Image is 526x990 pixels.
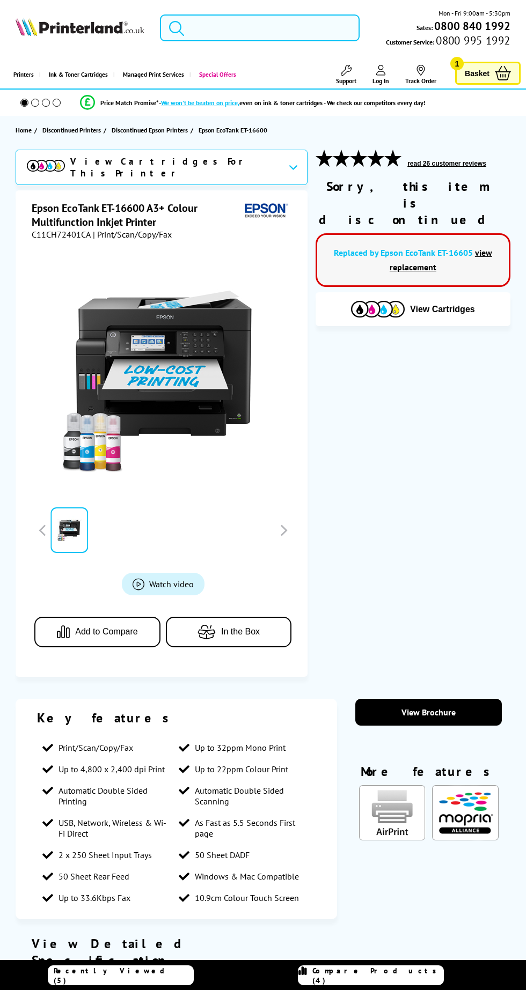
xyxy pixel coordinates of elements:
[16,18,144,36] img: Printerland Logo
[32,201,240,229] h1: Epson EcoTank ET-16600 A3+ Colour Multifunction Inkjet Printer
[432,832,498,843] a: KeyFeatureModal324
[195,892,299,903] span: 10.9cm Colour Touch Screen
[16,18,144,38] a: Printerland Logo
[195,785,304,807] span: Automatic Double Sided Scanning
[336,77,356,85] span: Support
[112,124,191,136] a: Discontinued Epson Printers
[195,742,286,753] span: Up to 32ppm Mono Print
[5,93,500,112] li: modal_Promise
[166,617,292,647] button: In the Box
[37,710,316,726] div: Key features
[70,156,280,179] span: View Cartridges For This Printer
[59,817,167,839] span: USB, Network, Wireless & Wi-Fi Direct
[112,124,188,136] span: Discontinued Epson Printers
[334,247,473,258] a: Replaced by Epson EcoTank ET-16605
[26,935,326,969] div: View Detailed Specification
[404,159,490,168] button: read 26 customer reviews
[75,627,138,637] span: Add to Compare
[189,61,242,88] a: Special Offers
[42,124,104,136] a: Discontinued Printers
[359,832,425,843] a: KeyFeatureModal85
[405,65,436,85] a: Track Order
[59,871,129,882] span: 50 Sheet Rear Feed
[48,965,194,985] a: Recently Viewed (5)
[149,579,194,589] span: Watch video
[5,61,39,88] a: Printers
[351,301,405,317] img: Cartridges
[39,61,113,88] a: Ink & Toner Cartridges
[221,627,260,637] span: In the Box
[161,99,239,107] span: We won’t be beaten on price,
[42,124,101,136] span: Discontinued Printers
[465,66,490,80] span: Basket
[113,61,189,88] a: Managed Print Services
[439,8,510,18] span: Mon - Fri 9:00am - 5:30pm
[159,99,426,107] div: - even on ink & toner cartridges - We check our competitors every day!
[417,23,433,33] span: Sales:
[32,229,91,240] span: C11CH72401CA
[355,699,502,726] a: View Brochure
[16,124,32,136] span: Home
[455,62,521,85] a: Basket 1
[59,892,130,903] span: Up to 33.6Kbps Fax
[54,966,193,985] span: Recently Viewed (5)
[59,785,167,807] span: Automatic Double Sided Printing
[372,77,389,85] span: Log In
[49,61,108,88] span: Ink & Toner Cartridges
[34,617,160,647] button: Add to Compare
[410,305,475,314] span: View Cartridges
[433,21,510,31] a: 0800 840 1992
[27,160,65,172] img: View Cartridges
[390,247,492,272] a: view replacement
[298,965,444,985] a: Compare Products (4)
[312,966,443,985] span: Compare Products (4)
[386,35,510,47] span: Customer Service:
[58,267,268,477] img: Epson EcoTank ET-16600
[240,201,290,221] img: Epson
[434,19,510,33] b: 0800 840 1992
[122,573,204,595] a: Product_All_Videos
[16,124,34,136] a: Home
[195,849,250,860] span: 50 Sheet DADF
[336,65,356,85] a: Support
[359,785,425,841] img: AirPrint
[372,65,389,85] a: Log In
[199,124,270,136] a: Epson EcoTank ET-16600
[199,124,267,136] span: Epson EcoTank ET-16600
[432,785,498,841] img: Mopria Certified
[100,99,159,107] span: Price Match Promise*
[195,817,304,839] span: As Fast as 5.5 Seconds First page
[434,35,510,46] span: 0800 995 1992
[59,742,133,753] span: Print/Scan/Copy/Fax
[324,300,502,318] button: View Cartridges
[316,178,510,228] div: Sorry, this item is discontinued
[450,57,464,70] span: 1
[355,763,502,785] div: More features
[195,871,299,882] span: Windows & Mac Compatible
[195,764,288,774] span: Up to 22ppm Colour Print
[59,849,152,860] span: 2 x 250 Sheet Input Trays
[93,229,172,240] span: | Print/Scan/Copy/Fax
[59,764,165,774] span: Up to 4,800 x 2,400 dpi Print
